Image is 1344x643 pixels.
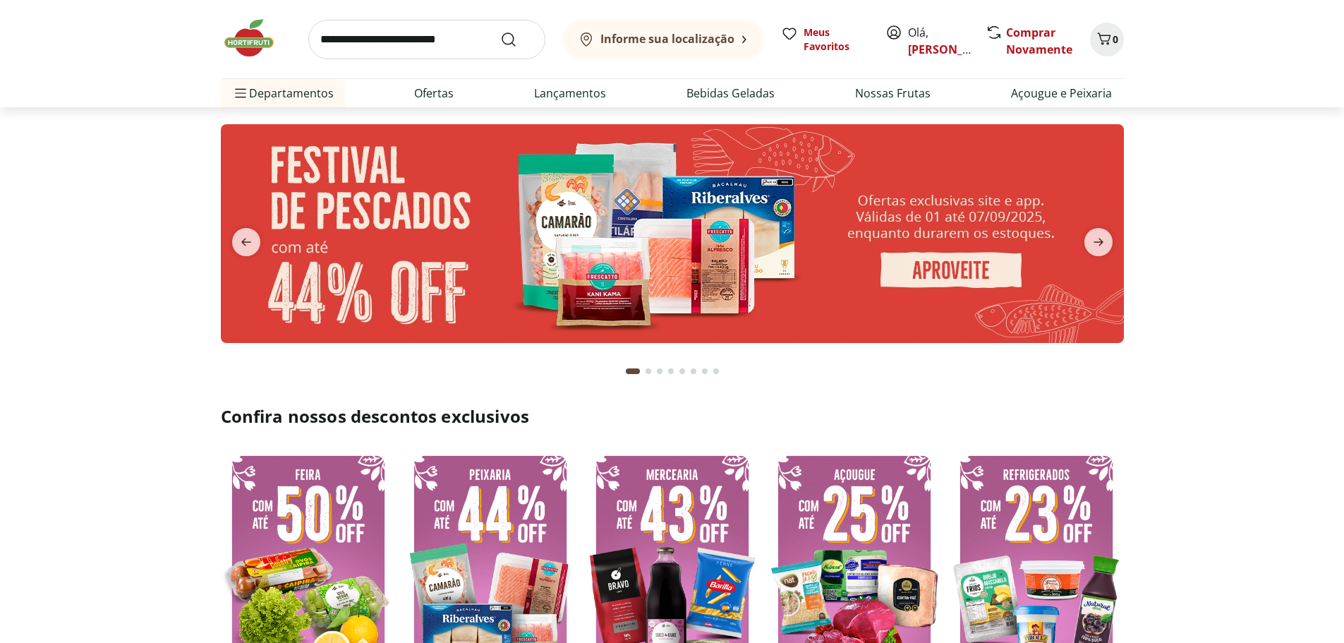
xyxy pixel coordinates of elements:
a: Bebidas Geladas [686,85,775,102]
a: Nossas Frutas [855,85,931,102]
button: Current page from fs-carousel [623,354,643,388]
button: Submit Search [500,31,534,48]
a: Meus Favoritos [781,25,868,54]
a: Comprar Novamente [1006,25,1072,57]
a: Ofertas [414,85,454,102]
button: Carrinho [1090,23,1124,56]
a: [PERSON_NAME] [908,42,1000,57]
input: search [308,20,545,59]
a: Lançamentos [534,85,606,102]
span: 0 [1113,32,1118,46]
span: Meus Favoritos [804,25,868,54]
img: pescados [221,124,1124,343]
button: Go to page 2 from fs-carousel [643,354,654,388]
button: previous [221,228,272,256]
button: Informe sua localização [562,20,764,59]
button: Go to page 4 from fs-carousel [665,354,677,388]
button: Go to page 6 from fs-carousel [688,354,699,388]
b: Informe sua localização [600,31,734,47]
a: Açougue e Peixaria [1011,85,1112,102]
h2: Confira nossos descontos exclusivos [221,405,1124,428]
button: Go to page 8 from fs-carousel [710,354,722,388]
img: Hortifruti [221,17,291,59]
button: Go to page 7 from fs-carousel [699,354,710,388]
span: Departamentos [232,76,334,110]
button: Menu [232,76,249,110]
span: Olá, [908,24,971,58]
button: Go to page 5 from fs-carousel [677,354,688,388]
button: next [1073,228,1124,256]
button: Go to page 3 from fs-carousel [654,354,665,388]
